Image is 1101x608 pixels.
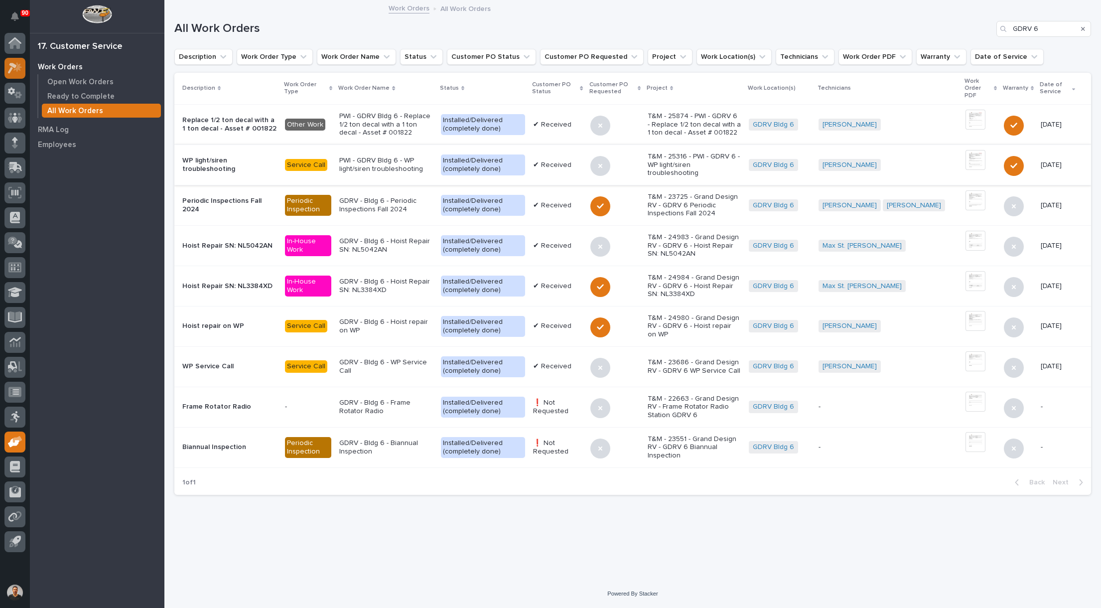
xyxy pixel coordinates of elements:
[174,225,1091,266] tr: Hoist Repair SN: NL5042ANIn-House WorkGDRV - Bldg 6 - Hoist Repair SN: NL5042ANInstalled/Delivere...
[285,437,331,458] div: Periodic Inspection
[182,156,277,173] p: WP light/siren troubleshooting
[339,112,432,137] p: PWI - GDRV Bldg 6 - Replace 1/2 ton decal with a 1 ton decal - Asset # 001822
[182,403,277,411] p: Frame Rotator Radio
[237,49,313,65] button: Work Order Type
[339,156,432,173] p: PWI - GDRV Bldg 6 - WP light/siren troubleshooting
[174,346,1091,387] tr: WP Service CallService CallGDRV - Bldg 6 - WP Service CallInstalled/Delivered (completely done)✔ ...
[339,237,432,254] p: GDRV - Bldg 6 - Hoist Repair SN: NL5042AN
[1041,201,1075,210] p: [DATE]
[174,145,1091,185] tr: WP light/siren troubleshootingService CallPWI - GDRV Bldg 6 - WP light/siren troubleshootingInsta...
[823,362,877,371] a: [PERSON_NAME]
[440,2,491,13] p: All Work Orders
[533,362,582,371] p: ✔ Received
[285,403,331,411] p: -
[285,119,325,131] div: Other Work
[339,278,432,295] p: GDRV - Bldg 6 - Hoist Repair SN: NL3384XD
[996,21,1091,37] input: Search
[284,79,327,98] p: Work Order Type
[441,114,525,135] div: Installed/Delivered (completely done)
[696,49,772,65] button: Work Location(s)
[12,12,25,28] div: Notifications90
[823,201,877,210] a: [PERSON_NAME]
[753,362,794,371] a: GDRV Bldg 6
[648,274,741,299] p: T&M - 24984 - Grand Design RV - GDRV 6 - Hoist Repair SN: NL3384XD
[174,387,1091,427] tr: Frame Rotator Radio-GDRV - Bldg 6 - Frame Rotator RadioInstalled/Delivered (completely done)❗ Not...
[174,49,233,65] button: Description
[753,201,794,210] a: GDRV Bldg 6
[1049,478,1091,487] button: Next
[339,439,432,456] p: GDRV - Bldg 6 - Biannual Inspection
[887,201,941,210] a: [PERSON_NAME]
[47,92,115,101] p: Ready to Complete
[182,242,277,250] p: Hoist Repair SN: NL5042AN
[823,322,877,330] a: [PERSON_NAME]
[285,276,331,297] div: In-House Work
[533,161,582,169] p: ✔ Received
[1041,322,1075,330] p: [DATE]
[317,49,396,65] button: Work Order Name
[4,6,25,27] button: Notifications
[648,358,741,375] p: T&M - 23686 - Grand Design RV - GDRV 6 WP Service Call
[174,427,1091,467] tr: Biannual InspectionPeriodic InspectionGDRV - Bldg 6 - Biannual InspectionInstalled/Delivered (com...
[964,76,991,101] p: Work Order PDF
[533,399,582,416] p: ❗ Not Requested
[823,242,902,250] a: Max St. [PERSON_NAME]
[174,185,1091,225] tr: Periodic Inspections Fall 2024Periodic InspectionGDRV - Bldg 6 - Periodic Inspections Fall 2024In...
[648,112,741,137] p: T&M - 25874 - PWI - GDRV 6 - Replace 1/2 ton decal with a 1 ton decal - Asset # 001822
[1053,478,1075,487] span: Next
[174,104,1091,145] tr: Replace 1/2 ton decal with a 1 ton decal - Asset # 001822Other WorkPWI - GDRV Bldg 6 - Replace 1/...
[648,314,741,339] p: T&M - 24980 - Grand Design RV - GDRV 6 - Hoist repair on WP
[339,318,432,335] p: GDRV - Bldg 6 - Hoist repair on WP
[748,83,796,94] p: Work Location(s)
[30,122,164,137] a: RMA Log
[838,49,912,65] button: Work Order PDF
[285,320,327,332] div: Service Call
[607,591,658,597] a: Powered By Stacker
[1041,161,1075,169] p: [DATE]
[648,395,741,420] p: T&M - 22663 - Grand Design RV - Frame Rotator Radio Station GDRV 6
[1041,242,1075,250] p: [DATE]
[648,435,741,460] p: T&M - 23551 - Grand Design RV - GDRV 6 Biannual Inspection
[174,21,992,36] h1: All Work Orders
[182,322,277,330] p: Hoist repair on WP
[753,242,794,250] a: GDRV Bldg 6
[1041,403,1075,411] p: -
[441,276,525,297] div: Installed/Delivered (completely done)
[819,443,958,452] p: -
[1041,443,1075,452] p: -
[339,197,432,214] p: GDRV - Bldg 6 - Periodic Inspections Fall 2024
[38,63,83,72] p: Work Orders
[441,316,525,337] div: Installed/Delivered (completely done)
[753,282,794,291] a: GDRV Bldg 6
[82,5,112,23] img: Workspace Logo
[1041,282,1075,291] p: [DATE]
[533,201,582,210] p: ✔ Received
[533,242,582,250] p: ✔ Received
[38,104,164,118] a: All Work Orders
[339,399,432,416] p: GDRV - Bldg 6 - Frame Rotator Radio
[174,266,1091,306] tr: Hoist Repair SN: NL3384XDIn-House WorkGDRV - Bldg 6 - Hoist Repair SN: NL3384XDInstalled/Delivere...
[823,282,902,291] a: Max St. [PERSON_NAME]
[338,83,390,94] p: Work Order Name
[400,49,443,65] button: Status
[916,49,966,65] button: Warranty
[38,89,164,103] a: Ready to Complete
[441,437,525,458] div: Installed/Delivered (completely done)
[285,159,327,171] div: Service Call
[753,121,794,129] a: GDRV Bldg 6
[182,83,215,94] p: Description
[182,362,277,371] p: WP Service Call
[1007,478,1049,487] button: Back
[285,195,331,216] div: Periodic Inspection
[182,282,277,291] p: Hoist Repair SN: NL3384XD
[533,282,582,291] p: ✔ Received
[182,197,277,214] p: Periodic Inspections Fall 2024
[533,439,582,456] p: ❗ Not Requested
[532,79,577,98] p: Customer PO Status
[441,397,525,418] div: Installed/Delivered (completely done)
[182,443,277,452] p: Biannual Inspection
[1041,121,1075,129] p: [DATE]
[30,59,164,74] a: Work Orders
[174,306,1091,346] tr: Hoist repair on WPService CallGDRV - Bldg 6 - Hoist repair on WPInstalled/Delivered (completely d...
[441,154,525,175] div: Installed/Delivered (completely done)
